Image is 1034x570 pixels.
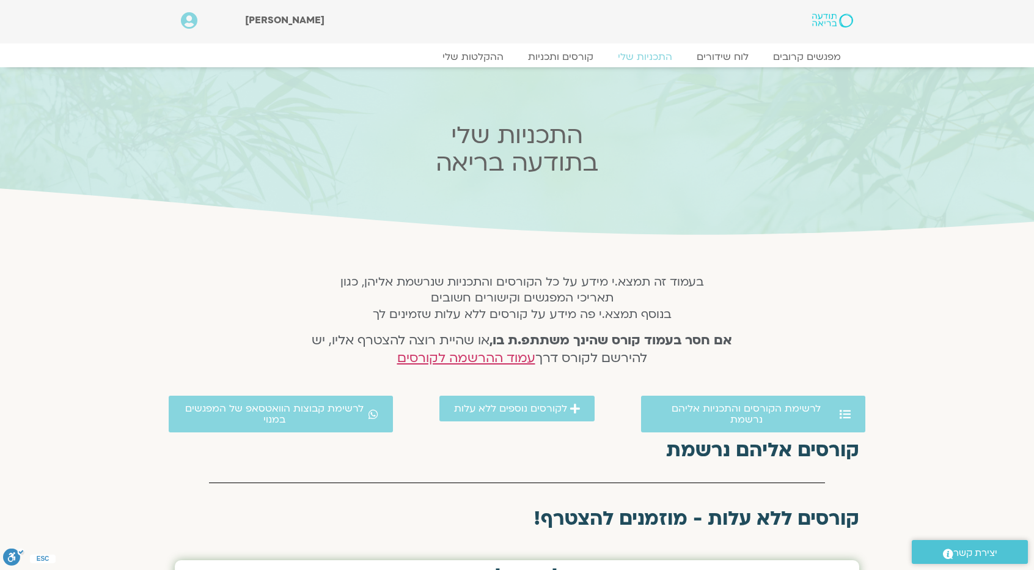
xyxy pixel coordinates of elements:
h2: קורסים ללא עלות - מוזמנים להצטרף! [175,508,859,530]
a: יצירת קשר [912,540,1028,564]
a: לרשימת קבוצות הוואטסאפ של המפגשים במנוי [169,396,393,432]
a: לקורסים נוספים ללא עלות [439,396,595,421]
h5: בעמוד זה תמצא.י מידע על כל הקורסים והתכניות שנרשמת אליהן, כגון תאריכי המפגשים וקישורים חשובים בנו... [296,274,749,322]
a: התכניות שלי [606,51,684,63]
h2: התכניות שלי בתודעה בריאה [277,122,757,177]
strong: אם חסר בעמוד קורס שהינך משתתפ.ת בו, [490,331,732,349]
h2: קורסים אליהם נרשמת [175,439,859,461]
a: קורסים ותכניות [516,51,606,63]
nav: Menu [181,51,853,63]
span: לרשימת הקורסים והתכניות אליהם נרשמת [656,403,837,425]
a: מפגשים קרובים [761,51,853,63]
a: עמוד ההרשמה לקורסים [397,349,535,367]
span: לרשימת קבוצות הוואטסאפ של המפגשים במנוי [183,403,365,425]
a: לרשימת הקורסים והתכניות אליהם נרשמת [641,396,865,432]
span: יצירת קשר [953,545,997,561]
a: ההקלטות שלי [430,51,516,63]
span: [PERSON_NAME] [245,13,324,27]
a: לוח שידורים [684,51,761,63]
span: לקורסים נוספים ללא עלות [454,403,567,414]
h4: או שהיית רוצה להצטרף אליו, יש להירשם לקורס דרך [296,332,749,368]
